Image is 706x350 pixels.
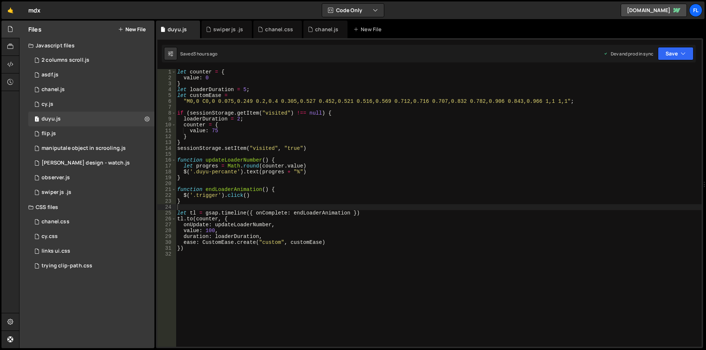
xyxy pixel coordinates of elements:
[42,86,65,93] div: chanel.js
[157,192,176,198] div: 22
[28,53,154,68] div: 14087/36530.js
[42,248,70,255] div: links ui.css
[28,68,154,82] div: 14087/43937.js
[28,214,154,229] div: 14087/45251.css
[42,116,61,122] div: duyu.js
[157,116,176,122] div: 9
[157,222,176,228] div: 27
[28,170,154,185] div: 14087/36990.js
[157,75,176,81] div: 2
[19,200,154,214] div: CSS files
[322,4,384,17] button: Code Only
[42,219,69,225] div: chanel.css
[157,69,176,75] div: 1
[315,26,338,33] div: chanel.js
[157,187,176,192] div: 21
[157,81,176,87] div: 3
[28,185,154,200] div: 14087/45370.js
[689,4,702,17] a: fl
[28,156,154,170] div: 14087/35941.js
[157,175,176,181] div: 19
[28,244,154,259] div: 14087/37841.css
[42,233,58,240] div: cy.css
[42,189,71,196] div: swiper js .js
[42,57,89,64] div: 2 columns scroll.js
[157,204,176,210] div: 24
[42,263,92,269] div: trying clip-path.css
[157,198,176,204] div: 23
[353,26,384,33] div: New File
[157,128,176,134] div: 11
[42,72,58,78] div: asdf.js
[168,26,187,33] div: duyu.js
[42,174,70,181] div: observer.js
[28,112,154,126] div: 14087/45503.js
[180,51,218,57] div: Saved
[28,229,154,244] div: 14087/44196.css
[42,160,130,166] div: [PERSON_NAME] design - watch.js
[265,26,293,33] div: chanel.css
[603,51,653,57] div: Dev and prod in sync
[157,234,176,239] div: 29
[28,126,154,141] div: 14087/37273.js
[157,98,176,104] div: 6
[157,239,176,245] div: 30
[157,251,176,257] div: 32
[621,4,687,17] a: [DOMAIN_NAME]
[157,228,176,234] div: 28
[157,145,176,151] div: 14
[28,141,154,156] div: 14087/36120.js
[28,259,154,273] div: 14087/36400.css
[157,122,176,128] div: 10
[193,51,218,57] div: 3 hours ago
[28,25,42,33] h2: Files
[157,157,176,163] div: 16
[157,104,176,110] div: 7
[157,140,176,145] div: 13
[658,47,693,60] button: Save
[157,181,176,187] div: 20
[42,101,53,108] div: cy.js
[157,87,176,93] div: 4
[28,6,40,15] div: mdx
[28,82,154,97] div: 14087/45247.js
[118,26,146,32] button: New File
[42,130,56,137] div: flip.js
[157,134,176,140] div: 12
[42,145,126,152] div: maniputale object in scrooling.js
[213,26,243,33] div: swiper js .js
[1,1,19,19] a: 🤙
[157,216,176,222] div: 26
[157,169,176,175] div: 18
[157,151,176,157] div: 15
[157,93,176,98] div: 5
[28,97,154,112] div: 14087/44148.js
[157,245,176,251] div: 31
[157,163,176,169] div: 17
[157,210,176,216] div: 25
[19,38,154,53] div: Javascript files
[157,110,176,116] div: 8
[35,117,39,123] span: 1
